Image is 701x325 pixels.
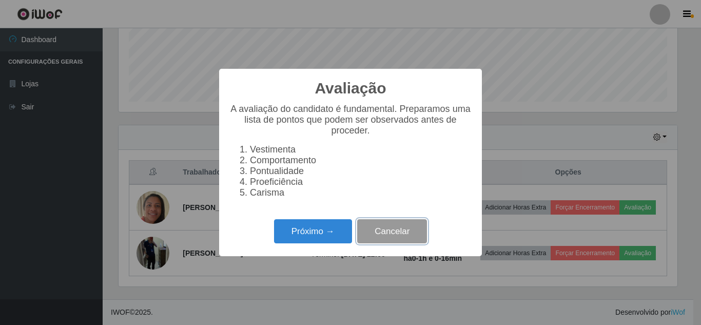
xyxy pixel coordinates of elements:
li: Pontualidade [250,166,472,177]
li: Proeficiência [250,177,472,187]
button: Próximo → [274,219,352,243]
li: Vestimenta [250,144,472,155]
p: A avaliação do candidato é fundamental. Preparamos uma lista de pontos que podem ser observados a... [229,104,472,136]
button: Cancelar [357,219,427,243]
li: Comportamento [250,155,472,166]
h2: Avaliação [315,79,386,98]
li: Carisma [250,187,472,198]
